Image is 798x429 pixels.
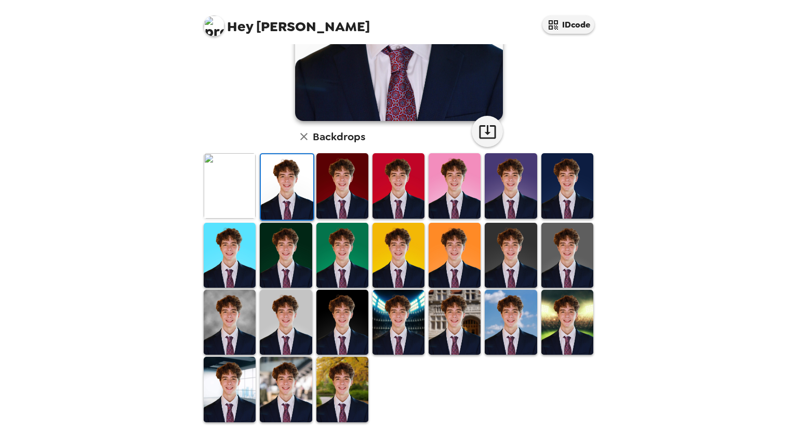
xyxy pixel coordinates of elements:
h6: Backdrops [313,128,365,145]
button: IDcode [542,16,594,34]
span: Hey [227,17,253,36]
img: profile pic [204,16,224,36]
span: [PERSON_NAME] [204,10,370,34]
img: Original [204,153,256,218]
